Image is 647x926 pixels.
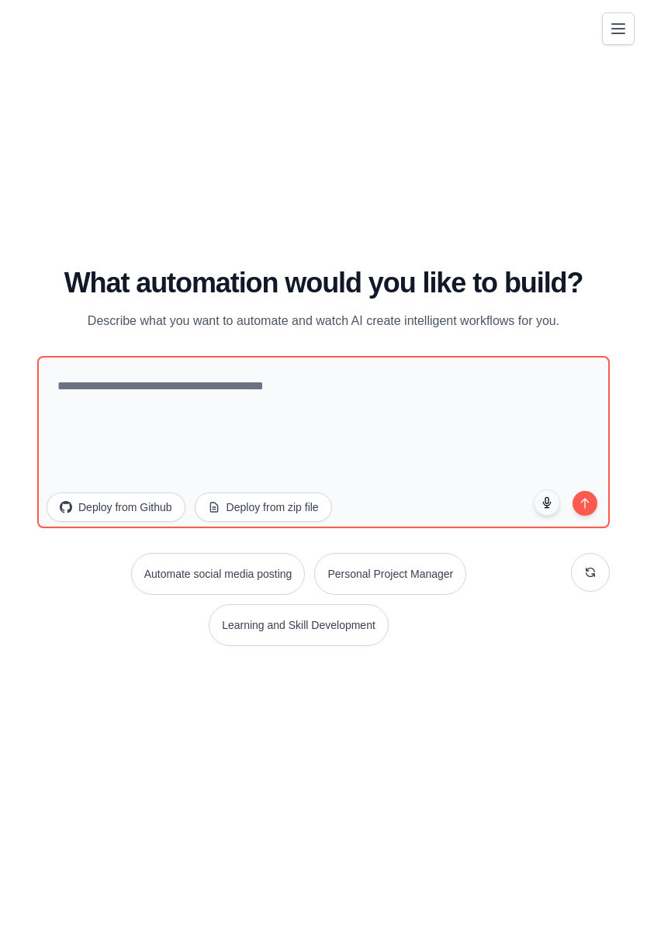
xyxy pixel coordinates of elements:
[569,852,647,926] iframe: Chat Widget
[47,492,185,522] button: Deploy from Github
[314,553,466,595] button: Personal Project Manager
[569,852,647,926] div: Widget chat
[602,12,635,45] button: Toggle navigation
[209,604,389,646] button: Learning and Skill Development
[63,311,584,331] p: Describe what you want to automate and watch AI create intelligent workflows for you.
[131,553,306,595] button: Automate social media posting
[195,492,332,522] button: Deploy from zip file
[37,268,610,299] h1: What automation would you like to build?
